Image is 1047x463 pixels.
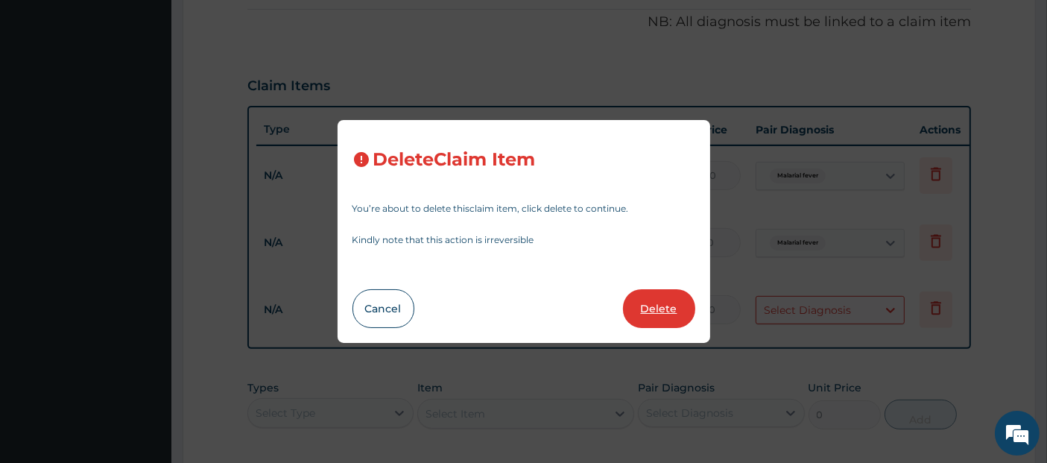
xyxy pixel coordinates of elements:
[7,306,284,359] textarea: Type your message and hit 'Enter'
[373,150,536,170] h3: Delete Claim Item
[244,7,280,43] div: Minimize live chat window
[78,84,250,103] div: Chat with us now
[86,137,206,288] span: We're online!
[28,75,60,112] img: d_794563401_company_1708531726252_794563401
[623,289,695,328] button: Delete
[352,236,695,245] p: Kindly note that this action is irreversible
[352,204,695,213] p: You’re about to delete this claim item , click delete to continue.
[352,289,414,328] button: Cancel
